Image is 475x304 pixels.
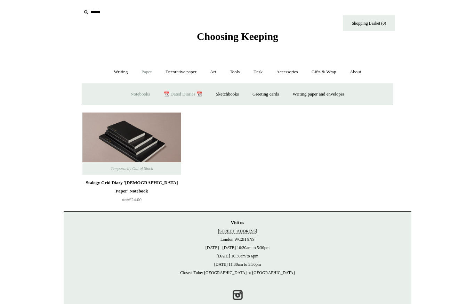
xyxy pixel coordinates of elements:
[71,219,404,277] p: [DATE] - [DATE] 10:30am to 5:30pm [DATE] 10.30am to 6pm [DATE] 11.30am to 5.30pm Closest Tube: [G...
[230,287,245,303] a: Instagram
[344,63,368,81] a: About
[270,63,304,81] a: Accessories
[82,112,181,175] a: Stalogy Grid Diary 'Bible Paper' Notebook Stalogy Grid Diary 'Bible Paper' Notebook Temporarily O...
[246,85,285,104] a: Greeting cards
[108,63,134,81] a: Writing
[122,198,129,202] span: from
[209,85,245,104] a: Sketchbooks
[305,63,343,81] a: Gifts & Wrap
[224,63,246,81] a: Tools
[82,112,181,175] img: Stalogy Grid Diary 'Bible Paper' Notebook
[82,179,181,207] a: Stalogy Grid Diary '[DEMOGRAPHIC_DATA] Paper' Notebook from£24.00
[158,85,208,104] a: 📆 Dated Diaries 📆
[104,162,160,175] span: Temporarily Out of Stock
[231,220,244,225] strong: Visit us
[204,63,222,81] a: Art
[247,63,269,81] a: Desk
[122,197,142,202] span: £24.00
[287,85,351,104] a: Writing paper and envelopes
[197,36,278,41] a: Choosing Keeping
[159,63,203,81] a: Decorative paper
[124,85,156,104] a: Notebooks
[343,15,395,31] a: Shopping Basket (0)
[84,179,179,195] div: Stalogy Grid Diary '[DEMOGRAPHIC_DATA] Paper' Notebook
[135,63,158,81] a: Paper
[197,31,278,42] span: Choosing Keeping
